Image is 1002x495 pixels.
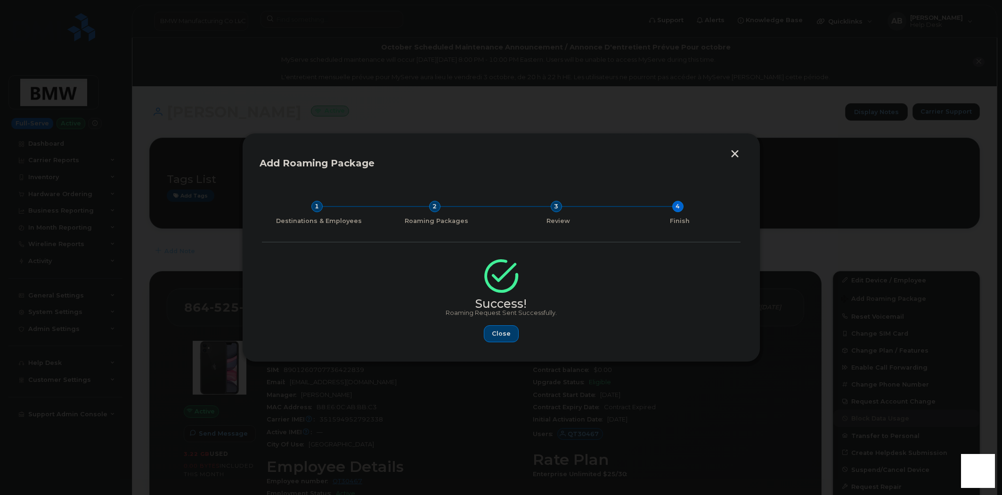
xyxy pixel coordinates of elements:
[484,325,519,342] button: Close
[260,157,375,169] span: Add Roaming Package
[262,300,741,308] div: Success!
[551,201,562,212] div: 3
[266,217,372,225] div: Destinations & Employees
[501,217,615,225] div: Review
[262,309,741,317] p: Roaming Request Sent Successfully.
[961,454,995,488] iframe: Messenger Launcher
[311,201,323,212] div: 1
[380,217,494,225] div: Roaming Packages
[492,329,511,338] span: Close
[429,201,440,212] div: 2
